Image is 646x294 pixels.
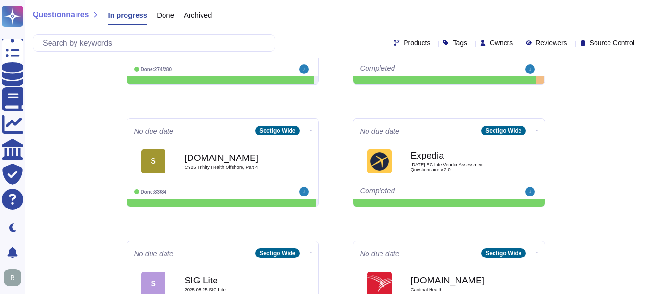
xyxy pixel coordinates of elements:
img: Logo [367,149,392,173]
span: Done [157,12,174,19]
b: SIG Lite [185,276,281,285]
span: No due date [360,127,400,135]
div: Completed [360,187,478,196]
div: Sectigo Wide [481,126,525,135]
span: Source Control [590,39,634,46]
span: No due date [360,250,400,257]
b: [DOMAIN_NAME] [411,276,507,285]
img: user [299,64,309,74]
span: Owners [490,39,513,46]
span: Products [404,39,430,46]
img: user [525,187,535,196]
span: 2025 08 25 SIG Lite [185,287,281,292]
button: user [2,267,28,288]
div: Completed [360,64,478,74]
span: Questionnaires [33,11,89,19]
div: Sectigo Wide [481,248,525,258]
b: Expedia [411,151,507,160]
span: [DATE] EG Lite Vendor Assessment Questionnaire v 2.0 [411,162,507,171]
span: No due date [134,127,174,135]
span: Tags [453,39,467,46]
span: No due date [134,250,174,257]
span: In progress [108,12,147,19]
span: Done: 274/280 [141,67,172,72]
img: user [525,64,535,74]
b: [DOMAIN_NAME] [185,153,281,162]
div: S [141,149,165,173]
span: Reviewers [535,39,567,46]
span: Cardinal Health [411,287,507,292]
div: Sectigo Wide [255,126,299,135]
span: Done: 83/84 [141,189,166,195]
input: Search by keywords [38,35,275,51]
span: Archived [184,12,212,19]
div: Sectigo Wide [255,248,299,258]
img: user [4,269,21,286]
span: CY25 Trinity Health Offshore, Part 4 [185,165,281,170]
img: user [299,187,309,196]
